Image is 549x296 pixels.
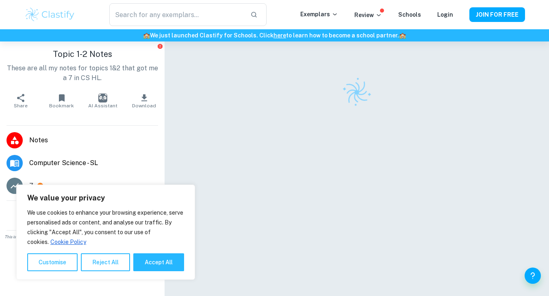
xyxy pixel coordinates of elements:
[98,94,107,102] img: AI Assistant
[354,11,382,20] p: Review
[49,103,74,109] span: Bookmark
[29,135,158,145] span: Notes
[157,43,163,49] button: Report issue
[50,238,87,246] a: Cookie Policy
[27,193,184,203] p: We value your privacy
[24,7,76,23] img: Clastify logo
[29,158,158,168] span: Computer Science - SL
[525,268,541,284] button: Help and Feedback
[437,11,453,18] a: Login
[81,253,130,271] button: Reject All
[14,103,28,109] span: Share
[88,103,117,109] span: AI Assistant
[398,11,421,18] a: Schools
[469,7,525,22] button: JOIN FOR FREE
[27,253,78,271] button: Customise
[2,31,547,40] h6: We just launched Clastify for Schools. Click to learn how to become a school partner.
[27,208,184,247] p: We use cookies to enhance your browsing experience, serve personalised ads or content, and analys...
[82,89,124,112] button: AI Assistant
[132,103,156,109] span: Download
[399,32,406,39] span: 🏫
[7,48,158,60] h1: Topic 1-2 Notes
[16,185,195,280] div: We value your privacy
[133,253,184,271] button: Accept All
[41,89,82,112] button: Bookmark
[273,32,286,39] a: here
[109,3,243,26] input: Search for any exemplars...
[29,181,33,191] p: 7
[3,234,161,246] span: This is an example of past student work. Do not copy or submit as your own. Use to understand the...
[124,89,165,112] button: Download
[300,10,338,19] p: Exemplars
[143,32,150,39] span: 🏫
[337,72,377,112] img: Clastify logo
[7,63,158,83] p: These are all my notes for topics 1&2 that got me a 7 in CS HL.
